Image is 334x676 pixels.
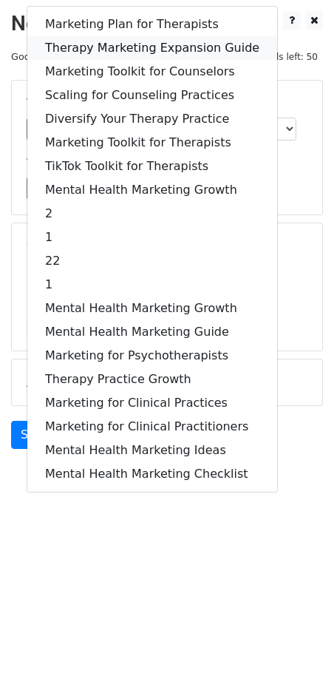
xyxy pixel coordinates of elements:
a: 2 [27,202,277,226]
a: Mental Health Marketing Growth [27,178,277,202]
a: Therapy Practice Growth [27,368,277,391]
a: Mental Health Marketing Growth [27,297,277,320]
a: 1 [27,273,277,297]
a: Diversify Your Therapy Practice [27,107,277,131]
a: TikTok Toolkit for Therapists [27,155,277,178]
h2: New Campaign [11,11,323,36]
a: 22 [27,249,277,273]
a: Marketing Toolkit for Therapists [27,131,277,155]
a: Therapy Marketing Expansion Guide [27,36,277,60]
a: 1 [27,226,277,249]
a: Marketing Toolkit for Counselors [27,60,277,84]
a: Mental Health Marketing Checklist [27,462,277,486]
a: Marketing for Psychotherapists [27,344,277,368]
a: Send [11,421,60,449]
small: Google Sheet: [11,51,214,62]
a: Marketing for Clinical Practices [27,391,277,415]
a: Scaling for Counseling Practices [27,84,277,107]
a: Mental Health Marketing Guide [27,320,277,344]
a: Mental Health Marketing Ideas [27,439,277,462]
a: Marketing Plan for Therapists [27,13,277,36]
iframe: Chat Widget [260,605,334,676]
a: Marketing for Clinical Practitioners [27,415,277,439]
